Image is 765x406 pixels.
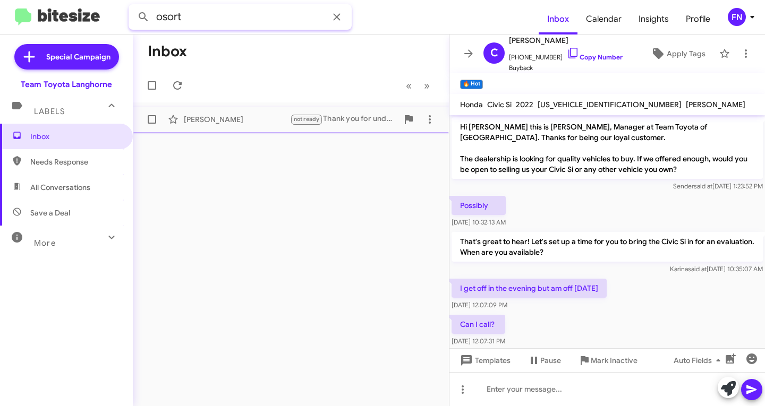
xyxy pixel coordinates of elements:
span: Save a Deal [30,208,70,218]
button: Pause [519,351,569,370]
span: [US_VEHICLE_IDENTIFICATION_NUMBER] [538,100,682,109]
span: said at [694,182,712,190]
span: More [34,238,56,248]
span: 2022 [516,100,533,109]
button: Auto Fields [665,351,733,370]
span: Honda [460,100,483,109]
span: [PHONE_NUMBER] [509,47,623,63]
span: not ready [294,116,320,123]
span: Needs Response [30,157,121,167]
span: Apply Tags [667,44,705,63]
span: [DATE] 10:32:13 AM [452,218,506,226]
span: Mark Inactive [591,351,637,370]
span: [DATE] 12:07:31 PM [452,337,505,345]
div: Thank you for understanding [290,113,398,125]
span: said at [688,265,707,273]
span: Templates [458,351,511,370]
p: I get off in the evening but am off [DATE] [452,279,607,298]
a: Copy Number [567,53,623,61]
span: All Conversations [30,182,90,193]
a: Profile [677,4,719,34]
h1: Inbox [148,43,187,60]
button: Templates [449,351,519,370]
span: Inbox [30,131,121,142]
button: Apply Tags [641,44,714,63]
span: C [490,45,498,62]
span: » [424,79,430,92]
a: Calendar [577,4,630,34]
small: 🔥 Hot [460,80,483,89]
span: Pause [540,351,561,370]
a: Inbox [539,4,577,34]
span: Civic Si [487,100,512,109]
span: [DATE] 12:07:09 PM [452,301,507,309]
p: Hi [PERSON_NAME] this is [PERSON_NAME], Manager at Team Toyota of [GEOGRAPHIC_DATA]. Thanks for b... [452,117,763,179]
span: Sender [DATE] 1:23:52 PM [673,182,763,190]
span: Auto Fields [674,351,725,370]
p: Can I call? [452,315,505,334]
div: Team Toyota Langhorne [21,79,112,90]
p: That's great to hear! Let's set up a time for you to bring the Civic Si in for an evaluation. Whe... [452,232,763,262]
nav: Page navigation example [400,75,436,97]
div: FN [728,8,746,26]
p: Possibly [452,196,506,215]
a: Insights [630,4,677,34]
span: [PERSON_NAME] [509,34,623,47]
span: Special Campaign [46,51,110,62]
a: Special Campaign [14,44,119,70]
button: Previous [399,75,418,97]
button: Next [418,75,436,97]
div: [PERSON_NAME] [184,114,290,125]
button: Mark Inactive [569,351,646,370]
button: FN [719,8,753,26]
span: Buyback [509,63,623,73]
input: Search [129,4,352,30]
span: [PERSON_NAME] [686,100,745,109]
span: Karina [DATE] 10:35:07 AM [670,265,763,273]
span: Labels [34,107,65,116]
span: « [406,79,412,92]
